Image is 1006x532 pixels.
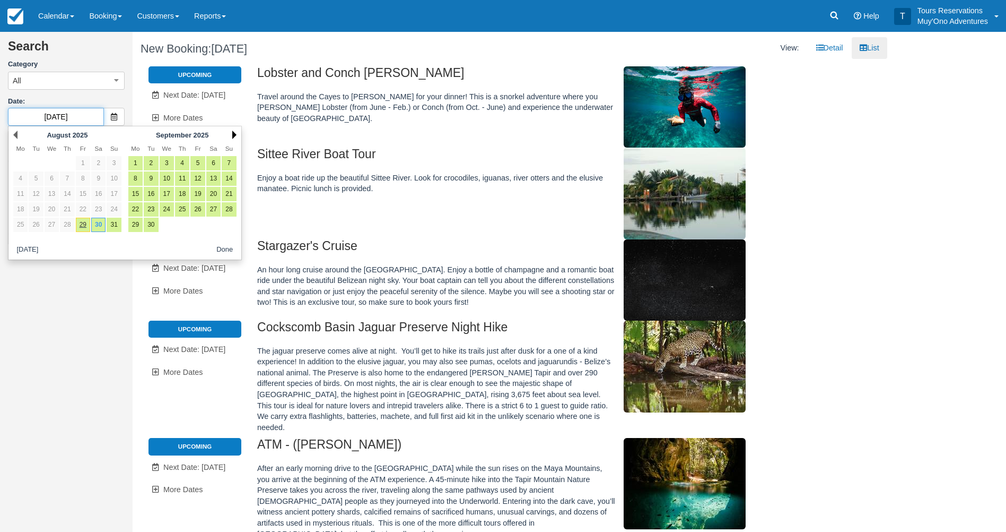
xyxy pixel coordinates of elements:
img: M308-1 [624,239,746,321]
a: 22 [76,202,90,217]
span: More Dates [163,114,203,122]
p: Muy'Ono Adventures [917,16,988,27]
span: Thursday [64,145,71,152]
label: Category [8,59,125,70]
a: 22 [128,202,143,217]
span: Help [863,12,879,20]
h2: Cockscomb Basin Jaguar Preserve Night Hike [257,321,795,340]
a: 17 [107,187,121,201]
span: More Dates [163,368,203,376]
button: [DATE] [13,243,42,256]
a: 26 [29,218,43,232]
a: 9 [144,171,158,186]
a: 10 [107,171,121,186]
a: 10 [160,171,174,186]
span: More Dates [163,485,203,494]
a: 9 [91,171,106,186]
a: 4 [175,156,189,170]
a: 12 [190,171,205,186]
i: Help [854,12,861,20]
p: Travel around the Cayes to [PERSON_NAME] for your dinner! This is a snorkel adventure where you [... [257,91,795,124]
img: checkfront-main-nav-mini-logo.png [7,8,23,24]
a: 1 [76,156,90,170]
img: M104-1 [624,321,746,413]
h2: Stargazer's Cruise [257,239,795,259]
li: Upcoming [148,66,241,83]
p: Enjoy a boat ride up the beautiful Sittee River. Look for crocodiles, iguanas, river otters and t... [257,173,795,194]
label: Date: [8,97,125,107]
span: Tuesday [33,145,40,152]
a: 19 [29,202,43,217]
a: 31 [107,218,121,232]
a: 13 [45,187,59,201]
a: 25 [13,218,28,232]
p: An hour long cruise around the [GEOGRAPHIC_DATA]. Enjoy a bottle of champagne and a romantic boat... [257,264,795,308]
a: 23 [144,202,158,217]
a: 6 [45,171,59,186]
a: 18 [175,187,189,201]
a: 12 [29,187,43,201]
a: 15 [128,187,143,201]
span: [DATE] [211,42,247,55]
a: 30 [144,218,158,232]
span: Tuesday [147,145,154,152]
span: Thursday [179,145,186,152]
a: 11 [175,171,189,186]
a: 27 [45,218,59,232]
span: 2025 [73,131,88,139]
h2: Sittee River Boat Tour [257,148,795,167]
a: List [852,37,887,59]
h2: Search [8,40,125,59]
img: M42-2 [624,438,746,529]
a: 16 [91,187,106,201]
span: Sunday [110,145,118,152]
a: 24 [160,202,174,217]
a: 21 [222,187,236,201]
span: Wednesday [162,145,171,152]
a: Next Date: [DATE] [148,84,241,106]
a: 20 [45,202,59,217]
span: Sunday [225,145,233,152]
span: Next Date: [DATE] [163,264,225,272]
button: All [8,72,125,90]
a: 13 [206,171,221,186]
a: 19 [190,187,205,201]
a: 30 [91,218,106,232]
span: More Dates [163,287,203,295]
a: 5 [29,171,43,186]
a: 21 [60,202,74,217]
span: 2025 [194,131,209,139]
a: 16 [144,187,158,201]
span: Monday [131,145,139,152]
a: Next [232,131,237,139]
a: 27 [206,202,221,217]
a: 29 [128,218,143,232]
a: Next Date: [DATE] [148,457,241,478]
a: 18 [13,202,28,217]
a: 2 [144,156,158,170]
h1: New Booking: [141,42,502,55]
a: 15 [76,187,90,201]
span: Wednesday [47,145,56,152]
span: Monday [16,145,25,152]
a: 11 [13,187,28,201]
img: M307-1 [624,148,746,239]
li: Upcoming [148,438,241,455]
a: 25 [175,202,189,217]
span: Next Date: [DATE] [163,91,225,99]
a: 7 [222,156,236,170]
a: 26 [190,202,205,217]
span: Friday [195,145,201,152]
span: Next Date: [DATE] [163,345,225,354]
span: Next Date: [DATE] [163,463,225,471]
li: View: [773,37,807,59]
a: 17 [160,187,174,201]
a: 5 [190,156,205,170]
a: 7 [60,171,74,186]
a: 28 [60,218,74,232]
a: 20 [206,187,221,201]
p: The jaguar preserve comes alive at night. You’ll get to hike its trails just after dusk for a one... [257,346,795,433]
h2: ATM - ([PERSON_NAME]) [257,438,795,458]
a: 8 [128,171,143,186]
a: 23 [91,202,106,217]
